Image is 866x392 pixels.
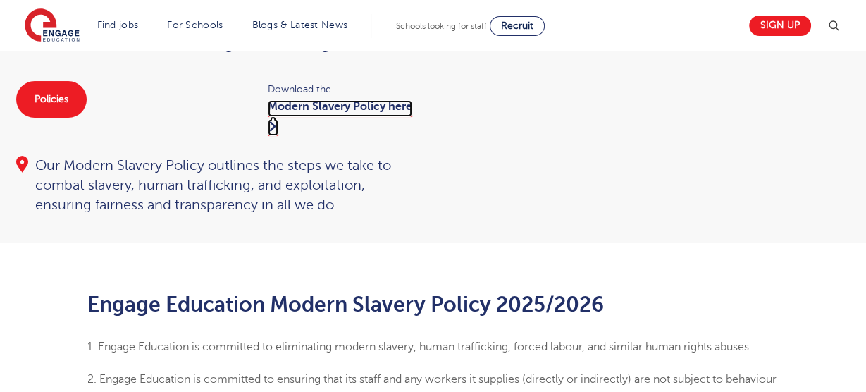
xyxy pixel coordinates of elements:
span: 1. Engage Education is committed to eliminating modern slavery, human trafficking, forced labour,... [87,341,752,353]
b: Engage‌ Education Modern Slavery ‌Policy ‌2025/2026 [87,293,604,317]
a: Find jobs [97,20,139,30]
img: Engage Education [25,8,80,44]
a: Sign up [749,16,811,36]
span: Download the [268,81,419,97]
a: Modern Slavery Policy here [268,100,412,135]
a: Blogs & Latest News [252,20,348,30]
span: Recruit [501,20,533,31]
a: Recruit [490,16,545,36]
div: Our Modern Slavery Policy outlines the steps we take to combat slavery, human trafficking, and ex... [16,156,419,215]
span: Schools looking for staff [396,21,487,31]
a: For Schools [167,20,223,30]
a: Policies [16,81,87,118]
